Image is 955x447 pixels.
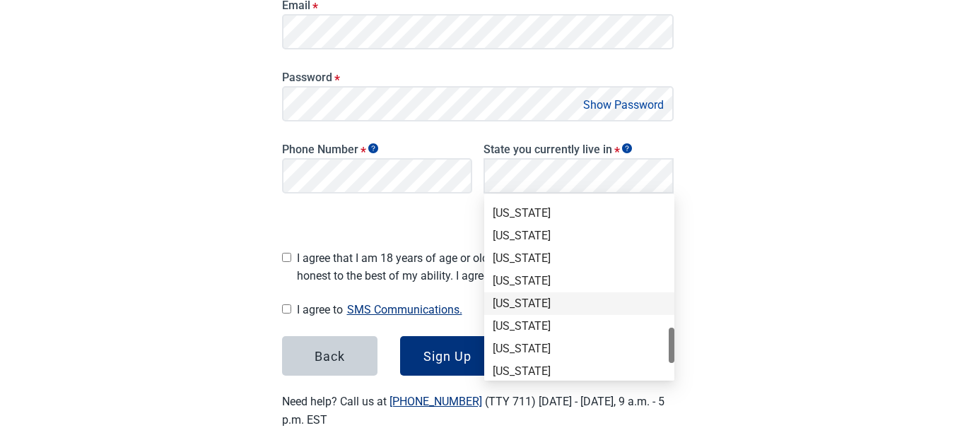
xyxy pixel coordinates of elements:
[484,143,674,156] label: State you currently live in
[389,395,482,408] a: [PHONE_NUMBER]
[493,251,666,266] div: [US_STATE]
[282,71,674,84] label: Password
[297,249,674,285] span: I agree that I am 18 years of age or older and all of my responses are honest to the best of my a...
[484,202,674,225] div: Pennsylvania
[493,228,666,244] div: [US_STATE]
[484,292,674,315] div: Tennessee
[297,300,674,319] span: I agree to
[493,318,666,334] div: [US_STATE]
[343,300,467,319] button: Show SMS communications details
[493,341,666,357] div: [US_STATE]
[484,315,674,338] div: Texas
[368,143,378,153] span: Show tooltip
[493,205,666,221] div: [US_STATE]
[282,336,377,376] button: Back
[493,364,666,379] div: [US_STATE]
[282,143,472,156] label: Phone Number
[579,95,668,114] button: Show Password
[315,349,345,363] div: Back
[484,270,674,292] div: South Dakota
[622,143,632,153] span: Show tooltip
[400,336,496,376] button: Sign Up
[493,273,666,289] div: [US_STATE]
[484,225,674,247] div: Rhode Island
[282,395,664,426] label: Need help? Call us at (TTY 711) [DATE] - [DATE], 9 a.m. - 5 p.m. EST
[484,338,674,360] div: Utah
[493,296,666,311] div: [US_STATE]
[484,247,674,270] div: South Carolina
[484,360,674,383] div: Vermont
[484,204,674,220] span: Please select a state.
[423,349,471,363] div: Sign Up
